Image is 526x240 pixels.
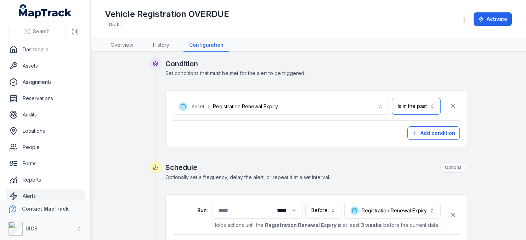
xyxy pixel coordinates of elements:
button: Before [305,202,341,219]
div: Optional [440,162,467,173]
a: Forms [6,156,85,171]
p: Holds actions until the is at least before the current date. [213,222,441,229]
button: Is in the past [392,98,441,115]
button: Registration Renewal Expiry [344,202,441,219]
a: MapTrack [19,4,72,18]
a: Configuration [183,39,229,52]
button: Activate [474,12,512,26]
a: Audits [6,108,85,122]
a: Assignments [6,75,85,89]
button: AssetRegistration Renewal Expiry [173,98,389,115]
a: Alerts [6,189,85,203]
span: Optionally set a frequency, delay the alert, or repeat it at a set interval. [165,174,330,180]
strong: DICE [26,225,37,232]
a: Dashboard [6,42,85,57]
strong: Registration Renewal Expiry [265,222,336,228]
h2: Condition [165,59,467,69]
a: People [6,140,85,154]
a: Assets [6,59,85,73]
h2: Schedule [165,162,467,173]
a: Reservations [6,91,85,105]
strong: 3 weeks [361,222,382,228]
a: History [147,39,175,52]
button: Add condition [407,126,460,140]
span: Set conditions that must be met for the alert to be triggered. [165,70,305,76]
a: Locations [6,124,85,138]
label: Run [173,207,207,214]
div: Draft [105,20,124,30]
strong: Contact MapTrack [22,206,69,212]
a: Overview [105,39,139,52]
h1: Vehicle Registration OVERDUE [105,8,229,20]
button: Search [9,25,66,38]
a: Reports [6,173,85,187]
span: Search [33,28,50,35]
